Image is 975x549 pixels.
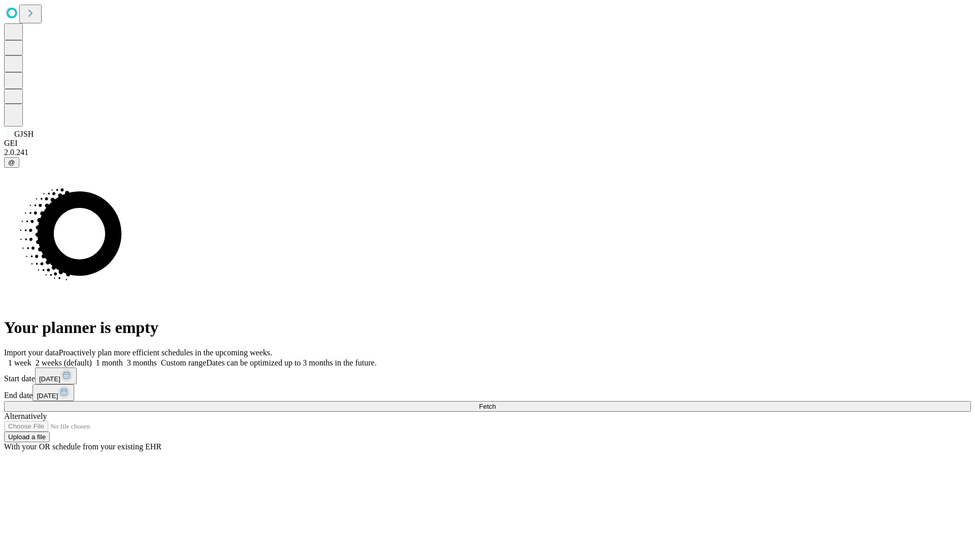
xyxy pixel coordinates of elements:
span: Custom range [161,358,206,367]
span: 1 week [8,358,31,367]
span: Import your data [4,348,59,357]
span: Dates can be optimized up to 3 months in the future. [206,358,376,367]
span: Alternatively [4,412,47,420]
div: End date [4,384,971,401]
h1: Your planner is empty [4,318,971,337]
span: 3 months [127,358,157,367]
span: Fetch [479,403,496,410]
span: With your OR schedule from your existing EHR [4,442,161,451]
span: GJSH [14,130,34,138]
button: Fetch [4,401,971,412]
div: Start date [4,368,971,384]
button: @ [4,157,19,168]
div: GEI [4,139,971,148]
button: [DATE] [32,384,74,401]
span: 2 weeks (default) [36,358,92,367]
span: 1 month [96,358,123,367]
button: Upload a file [4,432,50,442]
span: [DATE] [37,392,58,400]
span: @ [8,159,15,166]
span: [DATE] [39,375,60,383]
button: [DATE] [35,368,77,384]
span: Proactively plan more efficient schedules in the upcoming weeks. [59,348,272,357]
div: 2.0.241 [4,148,971,157]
